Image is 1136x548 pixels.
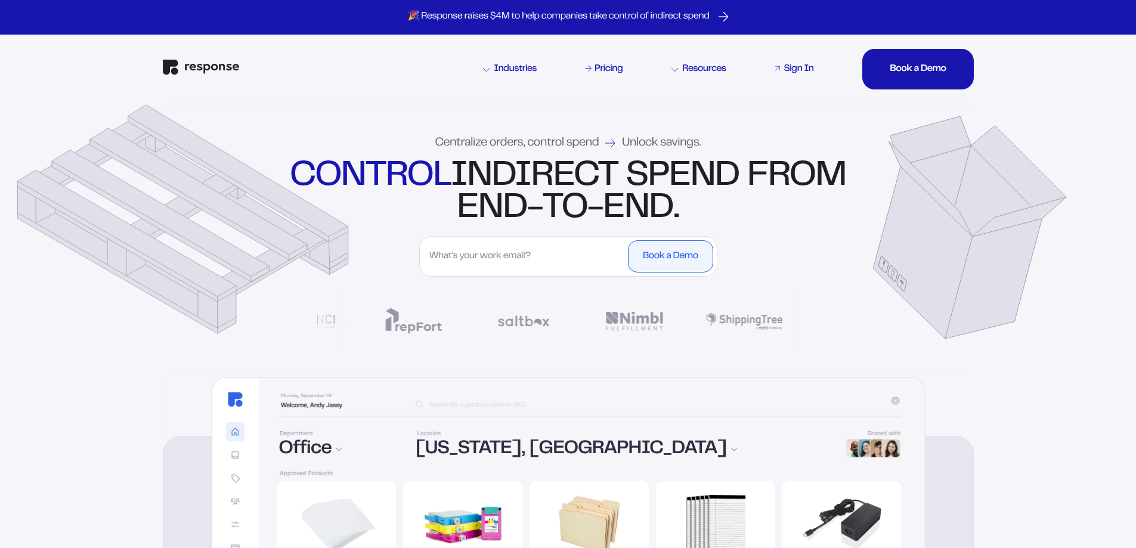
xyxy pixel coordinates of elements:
div: Resources [671,64,726,74]
p: 🎉 Response raises $4M to help companies take control of indirect spend [408,11,710,23]
div: Office [279,440,402,459]
div: indirect spend from end-to-end. [287,160,849,225]
input: What's your work email? [423,240,626,273]
div: Book a Demo [890,64,946,74]
strong: control [290,161,450,192]
button: Book a Demo [628,240,713,273]
div: Sign In [784,64,813,74]
span: Unlock savings. [622,137,701,149]
div: Book a Demo [643,252,698,261]
div: Centralize orders, control spend [435,137,701,149]
div: Pricing [595,64,623,74]
a: Response Home [163,60,239,78]
a: Pricing [583,62,625,76]
a: Sign In [772,62,816,76]
div: Industries [483,64,537,74]
button: Book a DemoBook a DemoBook a DemoBook a DemoBook a Demo [862,49,973,89]
img: Response Logo [163,60,239,75]
div: [US_STATE], [GEOGRAPHIC_DATA] [416,440,829,459]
